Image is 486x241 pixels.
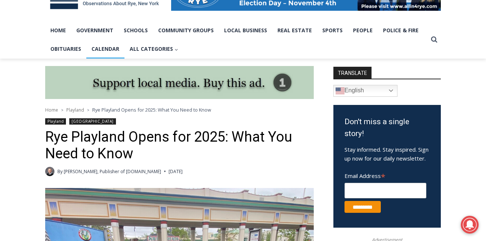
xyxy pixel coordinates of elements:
[86,63,90,70] div: 6
[344,145,430,163] p: Stay informed. Stay inspired. Sign up now for our daily newsletter.
[77,63,81,70] div: 5
[87,108,89,113] span: >
[344,116,430,139] h3: Don't miss a single story!
[92,106,211,113] span: Rye Playland Opens for 2025: What You Need to Know
[119,21,153,40] a: Schools
[86,40,124,58] a: Calendar
[427,33,441,46] button: View Search Form
[45,107,58,113] a: Home
[178,72,359,92] a: Intern @ [DOMAIN_NAME]
[45,167,54,176] a: Author image
[61,108,63,113] span: >
[76,46,105,89] div: "Chef [PERSON_NAME] omakase menu is nirvana for lovers of great Japanese food."
[64,168,161,175] a: [PERSON_NAME], Publisher of [DOMAIN_NAME]
[336,86,344,95] img: en
[69,118,116,125] a: [GEOGRAPHIC_DATA]
[344,168,426,182] label: Email Address
[0,74,107,92] a: [PERSON_NAME] Read Sanctuary Fall Fest: [DATE]
[77,22,103,61] div: unique DIY crafts
[153,21,219,40] a: Community Groups
[45,40,86,58] a: Obituaries
[45,66,314,99] img: support local media, buy this ad
[45,21,427,59] nav: Primary Navigation
[71,21,119,40] a: Government
[57,168,63,175] span: By
[83,63,84,70] div: /
[378,21,424,40] a: Police & Fire
[45,106,314,113] nav: Breadcrumbs
[333,85,397,97] a: English
[45,118,66,125] a: Playland
[219,21,272,40] a: Local Business
[2,76,73,105] span: Open Tues. - Sun. [PHONE_NUMBER]
[333,67,372,79] strong: TRANSLATE
[66,107,84,113] a: Playland
[45,129,314,162] h1: Rye Playland Opens for 2025: What You Need to Know
[317,21,348,40] a: Sports
[194,74,343,90] span: Intern @ [DOMAIN_NAME]
[45,21,71,40] a: Home
[6,75,95,92] h4: [PERSON_NAME] Read Sanctuary Fall Fest: [DATE]
[169,168,183,175] time: [DATE]
[272,21,317,40] a: Real Estate
[0,75,74,92] a: Open Tues. - Sun. [PHONE_NUMBER]
[187,0,350,72] div: Apply Now <> summer and RHS senior internships available
[348,21,378,40] a: People
[124,40,183,58] button: Child menu of All Categories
